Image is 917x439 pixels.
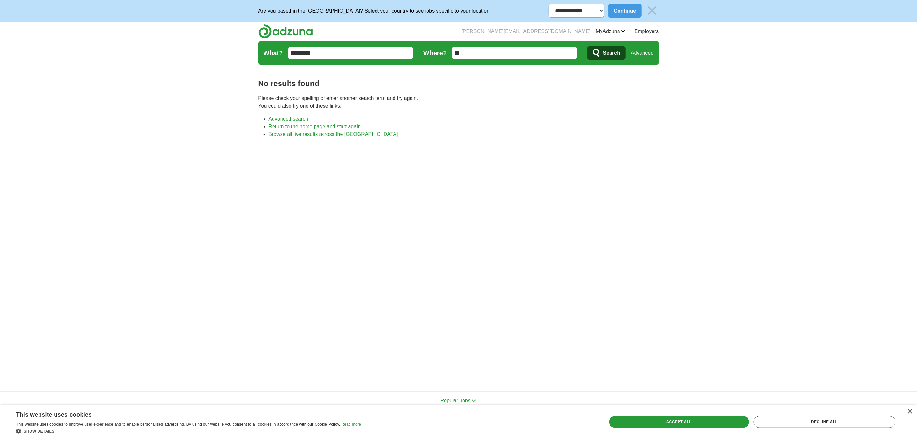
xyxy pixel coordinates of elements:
[264,48,283,58] label: What?
[631,47,653,59] a: Advanced
[16,428,361,434] div: Show details
[16,409,345,418] div: This website uses cookies
[258,7,491,15] p: Are you based in the [GEOGRAPHIC_DATA]? Select your country to see jobs specific to your location.
[609,416,749,428] div: Accept all
[603,47,620,59] span: Search
[258,78,659,89] h1: No results found
[258,143,659,381] iframe: Ads by Google
[269,116,308,121] a: Advanced search
[645,4,659,17] img: icon_close_no_bg.svg
[608,4,641,18] button: Continue
[441,398,471,403] span: Popular Jobs
[258,94,659,110] p: Please check your spelling or enter another search term and try again. You could also try one of ...
[907,409,912,414] div: Close
[269,124,361,129] a: Return to the home page and start again
[341,422,361,426] a: Read more, opens a new window
[462,28,591,35] li: [PERSON_NAME][EMAIL_ADDRESS][DOMAIN_NAME]
[635,28,659,35] a: Employers
[596,28,625,35] a: MyAdzuna
[24,429,55,434] span: Show details
[423,48,447,58] label: Where?
[16,422,340,426] span: This website uses cookies to improve user experience and to enable personalised advertising. By u...
[754,416,895,428] div: Decline all
[587,46,626,60] button: Search
[269,131,398,137] a: Browse all live results across the [GEOGRAPHIC_DATA]
[472,399,476,402] img: toggle icon
[258,24,313,39] img: Adzuna logo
